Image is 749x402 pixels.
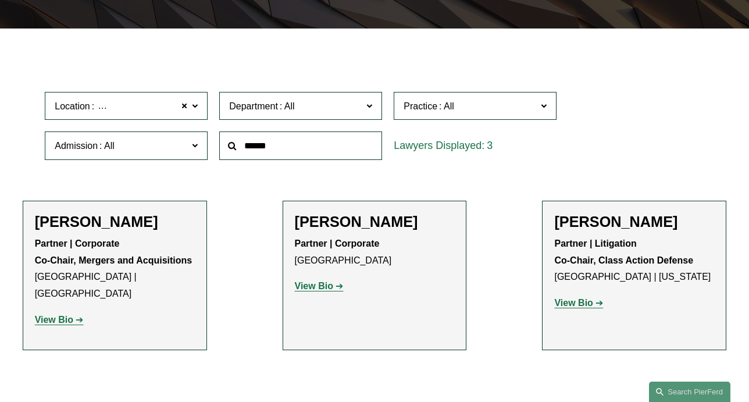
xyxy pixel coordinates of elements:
h2: [PERSON_NAME] [554,213,714,231]
span: Admission [55,141,98,151]
span: Location [55,101,90,111]
span: [GEOGRAPHIC_DATA] [96,99,193,114]
p: [GEOGRAPHIC_DATA] [295,236,455,269]
span: 3 [487,140,493,151]
a: Search this site [649,382,730,402]
a: View Bio [554,298,603,308]
span: Practice [404,101,437,111]
h2: [PERSON_NAME] [35,213,195,231]
strong: Partner | Litigation Co-Chair, Class Action Defense [554,239,693,265]
a: View Bio [35,315,84,325]
strong: View Bio [554,298,593,308]
strong: View Bio [295,281,333,291]
span: Department [229,101,278,111]
strong: Partner | Corporate [295,239,380,248]
a: View Bio [295,281,344,291]
strong: Partner | Corporate [35,239,120,248]
strong: View Bio [35,315,73,325]
p: [GEOGRAPHIC_DATA] | [US_STATE] [554,236,714,286]
strong: Co-Chair, Mergers and Acquisitions [35,255,192,265]
h2: [PERSON_NAME] [295,213,455,231]
p: [GEOGRAPHIC_DATA] | [GEOGRAPHIC_DATA] [35,236,195,303]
